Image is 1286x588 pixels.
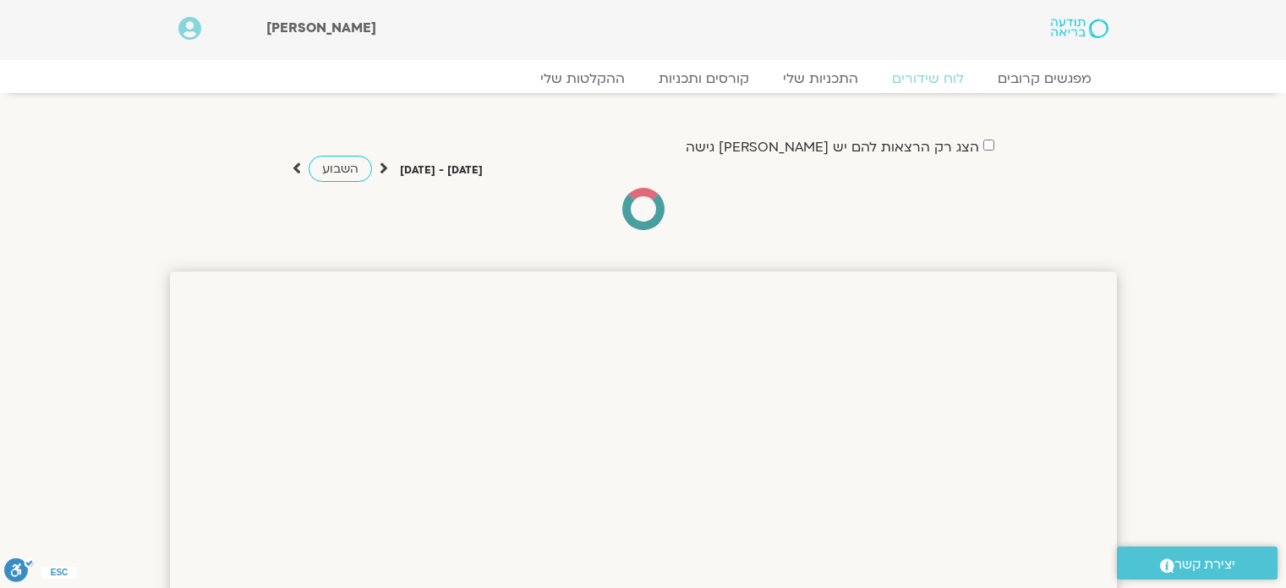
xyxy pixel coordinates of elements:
[875,70,981,87] a: לוח שידורים
[523,70,642,87] a: ההקלטות שלי
[981,70,1108,87] a: מפגשים קרובים
[766,70,875,87] a: התכניות שלי
[642,70,766,87] a: קורסים ותכניות
[309,156,372,182] a: השבוע
[178,70,1108,87] nav: Menu
[1117,547,1278,580] a: יצירת קשר
[1174,553,1235,576] span: יצירת קשר
[266,19,376,37] span: [PERSON_NAME]
[686,140,979,155] label: הצג רק הרצאות להם יש [PERSON_NAME] גישה
[400,162,483,179] p: [DATE] - [DATE]
[322,161,358,177] span: השבוע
